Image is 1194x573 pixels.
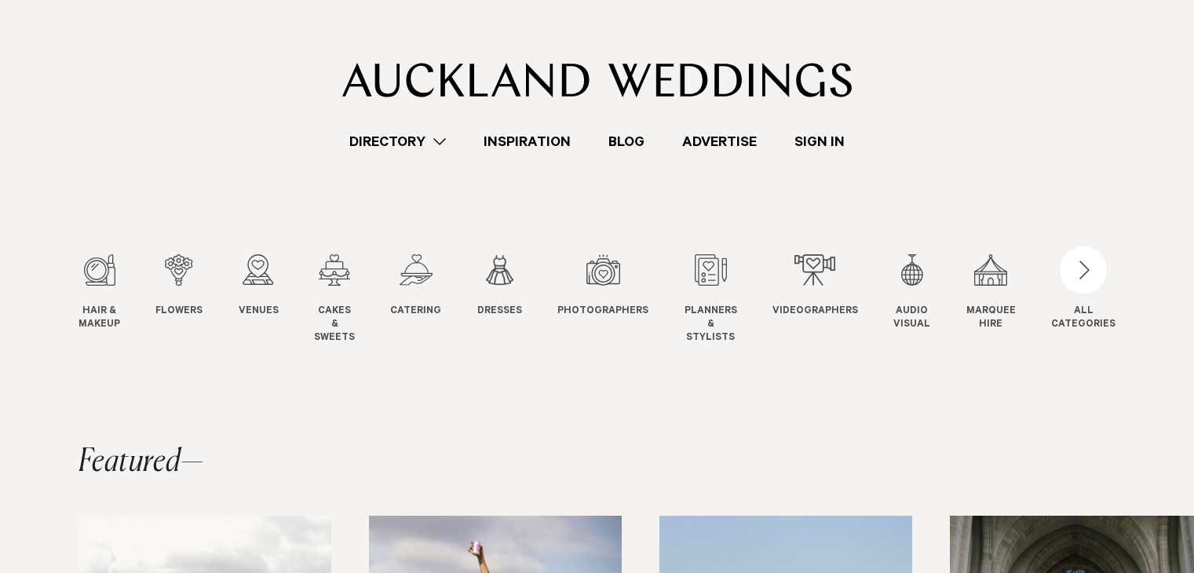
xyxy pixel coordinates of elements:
div: ALL CATEGORIES [1051,305,1115,332]
a: Catering [390,254,441,319]
a: Audio Visual [893,254,930,332]
swiper-slide: 8 / 12 [685,254,769,345]
span: Dresses [477,305,522,319]
span: Flowers [155,305,203,319]
span: Hair & Makeup [79,305,120,332]
swiper-slide: 11 / 12 [966,254,1047,345]
span: Marquee Hire [966,305,1016,332]
swiper-slide: 10 / 12 [893,254,962,345]
a: Advertise [663,131,776,152]
a: Sign In [776,131,864,152]
a: Blog [590,131,663,152]
span: Venues [239,305,279,319]
swiper-slide: 9 / 12 [772,254,889,345]
a: Planners & Stylists [685,254,737,345]
swiper-slide: 5 / 12 [390,254,473,345]
swiper-slide: 3 / 12 [239,254,310,345]
a: Cakes & Sweets [314,254,355,345]
swiper-slide: 4 / 12 [314,254,386,345]
swiper-slide: 1 / 12 [79,254,152,345]
swiper-slide: 2 / 12 [155,254,234,345]
span: Audio Visual [893,305,930,332]
swiper-slide: 7 / 12 [557,254,680,345]
a: Dresses [477,254,522,319]
img: Auckland Weddings Logo [342,63,852,97]
a: Videographers [772,254,858,319]
a: Marquee Hire [966,254,1016,332]
a: Flowers [155,254,203,319]
span: Catering [390,305,441,319]
span: Planners & Stylists [685,305,737,345]
button: ALLCATEGORIES [1051,254,1115,328]
swiper-slide: 6 / 12 [477,254,553,345]
a: Photographers [557,254,648,319]
a: Directory [330,131,465,152]
span: Photographers [557,305,648,319]
span: Cakes & Sweets [314,305,355,345]
a: Venues [239,254,279,319]
a: Hair & Makeup [79,254,120,332]
a: Inspiration [465,131,590,152]
h2: Featured [79,447,204,478]
span: Videographers [772,305,858,319]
